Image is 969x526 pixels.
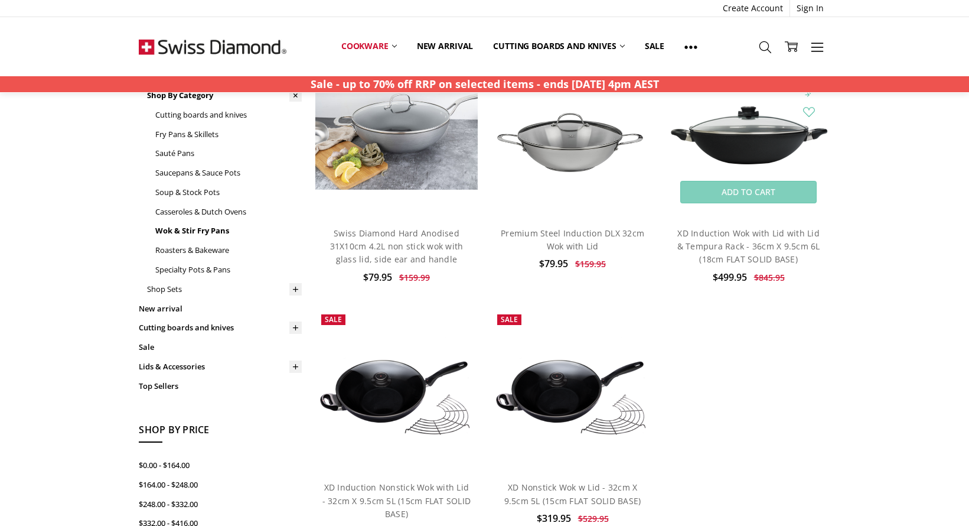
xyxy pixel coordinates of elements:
img: Free Shipping On Every Order [139,17,286,76]
a: Lids & Accessories [139,357,302,376]
img: XD Nonstick Wok w Lid - 32cm X 9.5cm 5L (15cm FLAT SOLID BASE) [491,336,654,444]
a: Sale [635,33,674,59]
a: Cutting boards and knives [139,318,302,337]
a: Cutting boards and knives [155,105,302,125]
span: $845.95 [754,272,785,283]
a: Show All [674,33,707,60]
img: XD Induction Nonstick Wok with Lid - 32cm X 9.5cm 5L (15cm FLAT SOLID BASE) [315,336,478,444]
a: Swiss Diamond Hard Anodised 31X10cm 4.2L non stick wok with glass lid, side ear and handle [330,228,464,265]
a: Top Sellers [139,376,302,396]
span: $79.95 [363,271,392,284]
a: Sale [139,337,302,357]
a: Add to Cart [680,181,817,203]
a: XD Nonstick Wok w Lid - 32cm X 9.5cm 5L (15cm FLAT SOLID BASE) [504,482,641,506]
img: Swiss Diamond Hard Anodised 31X10cm 4.2L non stick wok with glass lid, side ear and handle [315,81,478,190]
a: $164.00 - $248.00 [139,475,302,495]
a: Cutting boards and knives [483,33,635,59]
span: $499.95 [713,271,747,284]
a: XD Induction Nonstick Wok with Lid - 32cm X 9.5cm 5L (15cm FLAT SOLID BASE) [315,309,478,472]
a: Soup & Stock Pots [155,183,302,202]
span: $159.95 [575,258,606,270]
a: Swiss Diamond Hard Anodised 31X10cm 4.2L non stick wok with glass lid, side ear and handle [315,54,478,217]
a: Roasters & Bakeware [155,241,302,260]
a: XD Nonstick Wok w Lid - 32cm X 9.5cm 5L (15cm FLAT SOLID BASE) [491,309,654,472]
a: New arrival [407,33,483,59]
a: Premium Steel Induction DLX 32cm Wok with Lid [501,228,644,252]
a: XD Induction Wok with Lid with Lid & Tempura Rack - 36cm X 9.5cm 6L (18cm FLAT SOLID BASE) [677,228,820,265]
a: Shop Sets [147,280,302,299]
span: $159.99 [399,272,430,283]
span: $529.95 [578,513,609,524]
a: Shop By Category [147,86,302,105]
a: $248.00 - $332.00 [139,495,302,514]
a: New arrival [139,299,302,319]
strong: Sale - up to 70% off RRP on selected items - ends [DATE] 4pm AEST [311,77,659,91]
a: Wok & Stir Fry Pans [155,221,302,241]
span: Sale [501,314,518,324]
a: Cookware [331,33,407,59]
span: $319.95 [537,512,571,525]
a: Sauté Pans [155,144,302,163]
img: XD Induction Wok with Lid with Lid & Tempura Rack - 36cm X 9.5cm 6L (18cm FLAT SOLID BASE) [667,102,830,168]
a: Specialty Pots & Pans [155,260,302,280]
img: Premium Steel Induction DLX 32cm Wok with Lid [491,81,654,190]
a: Casseroles & Dutch Ovens [155,202,302,222]
a: XD Induction Nonstick Wok with Lid - 32cm X 9.5cm 5L (15cm FLAT SOLID BASE) [322,482,471,519]
h5: Shop By Price [139,423,302,443]
a: Premium Steel Induction DLX 32cm Wok with Lid [491,54,654,217]
a: $0.00 - $164.00 [139,456,302,475]
a: Saucepans & Sauce Pots [155,163,302,183]
a: Fry Pans & Skillets [155,125,302,144]
span: $79.95 [539,257,568,270]
a: XD Induction Wok with Lid with Lid & Tempura Rack - 36cm X 9.5cm 6L (18cm FLAT SOLID BASE) [667,54,830,217]
span: Sale [325,314,342,324]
